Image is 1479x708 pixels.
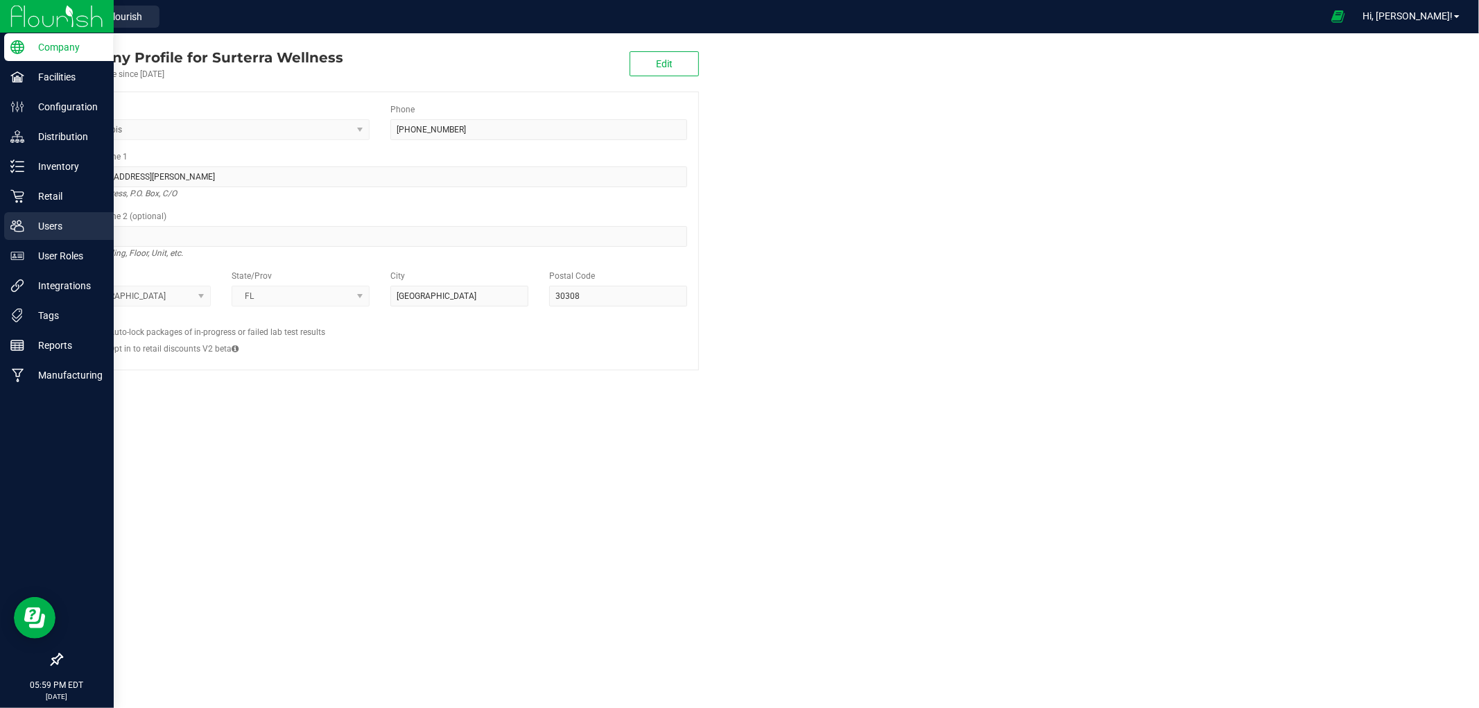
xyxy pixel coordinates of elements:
[390,119,687,140] input: (123) 456-7890
[10,219,24,233] inline-svg: Users
[14,597,55,639] iframe: Resource center
[10,159,24,173] inline-svg: Inventory
[6,691,107,702] p: [DATE]
[73,166,687,187] input: Address
[24,367,107,383] p: Manufacturing
[6,679,107,691] p: 05:59 PM EDT
[24,277,107,294] p: Integrations
[24,188,107,205] p: Retail
[24,158,107,175] p: Inventory
[10,368,24,382] inline-svg: Manufacturing
[10,70,24,84] inline-svg: Facilities
[10,309,24,322] inline-svg: Tags
[390,103,415,116] label: Phone
[390,286,528,306] input: City
[73,245,183,261] i: Suite, Building, Floor, Unit, etc.
[10,338,24,352] inline-svg: Reports
[10,100,24,114] inline-svg: Configuration
[24,337,107,354] p: Reports
[73,317,687,326] h2: Configs
[24,98,107,115] p: Configuration
[24,248,107,264] p: User Roles
[10,249,24,263] inline-svg: User Roles
[232,270,272,282] label: State/Prov
[24,69,107,85] p: Facilities
[549,286,687,306] input: Postal Code
[24,39,107,55] p: Company
[24,218,107,234] p: Users
[656,58,673,69] span: Edit
[24,307,107,324] p: Tags
[109,343,239,355] label: Opt in to retail discounts V2 beta
[24,128,107,145] p: Distribution
[10,189,24,203] inline-svg: Retail
[73,210,166,223] label: Address Line 2 (optional)
[73,226,687,247] input: Suite, Building, Unit, etc.
[61,47,343,68] div: Surterra Wellness
[549,270,595,282] label: Postal Code
[10,40,24,54] inline-svg: Company
[390,270,405,282] label: City
[1363,10,1453,21] span: Hi, [PERSON_NAME]!
[61,68,343,80] div: Account active since [DATE]
[1322,3,1353,30] span: Open Ecommerce Menu
[10,130,24,144] inline-svg: Distribution
[109,326,325,338] label: Auto-lock packages of in-progress or failed lab test results
[630,51,699,76] button: Edit
[73,185,177,202] i: Street address, P.O. Box, C/O
[10,279,24,293] inline-svg: Integrations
